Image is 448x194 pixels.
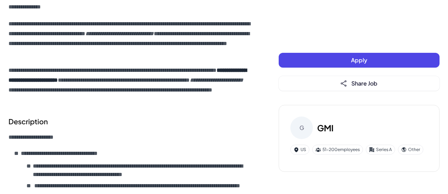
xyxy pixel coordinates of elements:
button: Apply [279,53,440,68]
span: Apply [351,56,367,64]
span: Share Job [351,80,377,87]
div: Series A [366,145,395,155]
div: G [290,117,313,139]
h2: Description [8,116,250,127]
div: US [290,145,309,155]
button: Share Job [279,76,440,91]
h3: GMI [317,121,334,134]
div: Other [398,145,423,155]
div: 51-200 employees [312,145,363,155]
